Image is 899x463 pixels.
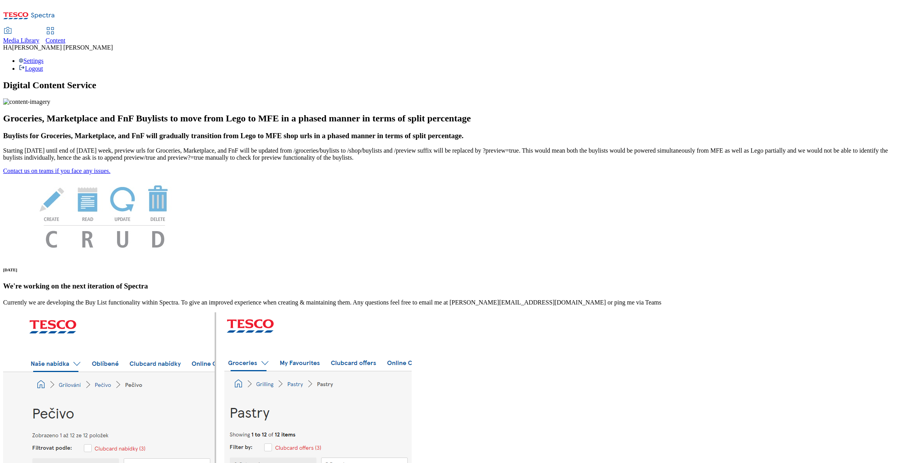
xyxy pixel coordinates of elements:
[3,175,206,256] img: News Image
[3,37,39,44] span: Media Library
[3,267,896,272] h6: [DATE]
[3,282,896,290] h3: We're working on the next iteration of Spectra
[3,80,896,91] h1: Digital Content Service
[3,132,896,140] h3: Buylists for Groceries, Marketplace, and FnF will gradually transition from Lego to MFE shop urls...
[3,44,12,51] span: HA
[3,113,896,124] h2: Groceries, Marketplace and FnF Buylists to move from Lego to MFE in a phased manner in terms of s...
[19,57,44,64] a: Settings
[3,98,50,105] img: content-imagery
[46,28,66,44] a: Content
[19,65,43,72] a: Logout
[3,28,39,44] a: Media Library
[46,37,66,44] span: Content
[12,44,113,51] span: [PERSON_NAME] [PERSON_NAME]
[3,147,896,161] p: Starting [DATE] until end of [DATE] week, preview urls for Groceries, Marketplace, and FnF will b...
[3,167,110,174] a: Contact us on teams if you face any issues.
[3,299,896,306] p: Currently we are developing the Buy List functionality within Spectra. To give an improved experi...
